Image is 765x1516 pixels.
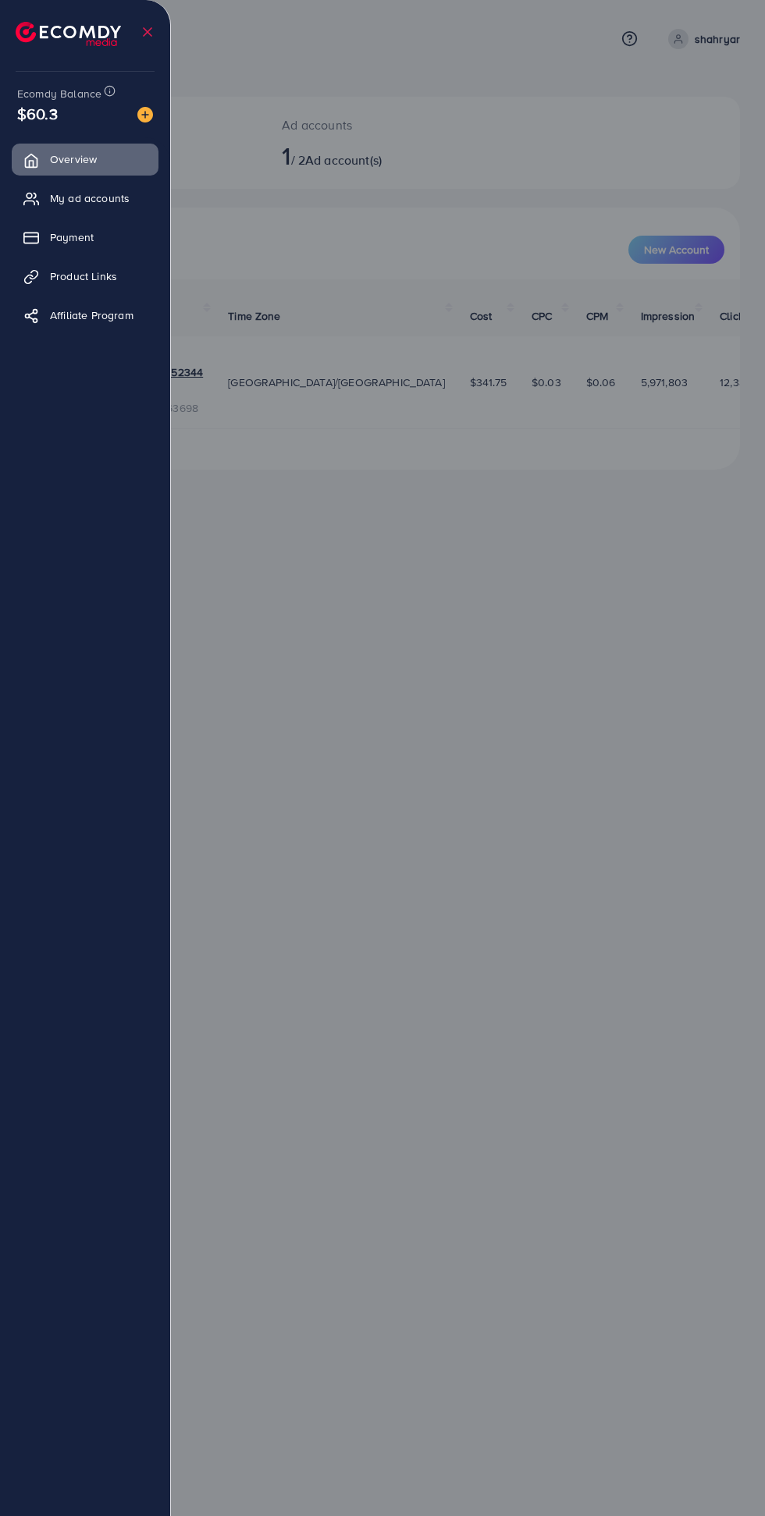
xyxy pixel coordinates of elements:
a: Payment [12,222,158,253]
a: My ad accounts [12,183,158,214]
span: $60.3 [17,102,58,125]
a: Overview [12,144,158,175]
span: Overview [50,151,97,167]
a: Affiliate Program [12,300,158,331]
span: Product Links [50,268,117,284]
span: Payment [50,229,94,245]
span: My ad accounts [50,190,130,206]
a: Product Links [12,261,158,292]
img: image [137,107,153,122]
span: Ecomdy Balance [17,86,101,101]
img: logo [16,22,121,46]
span: Affiliate Program [50,307,133,323]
